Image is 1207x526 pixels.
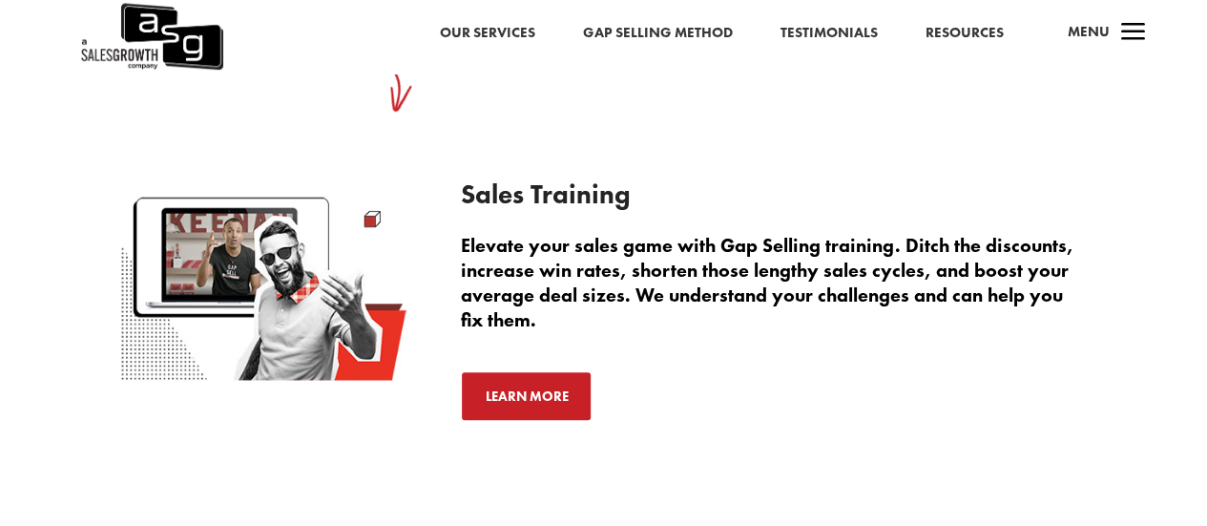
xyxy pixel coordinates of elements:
span: a [1113,14,1152,53]
h3: Sales Training [460,181,1086,218]
a: Resources [925,21,1003,46]
a: Sales Training Services [121,368,407,385]
a: Our Services [439,21,534,46]
span: Menu [1067,22,1109,41]
p: Elevate your sales game with Gap Selling training. Ditch the discounts, increase win rates, short... [460,233,1086,332]
a: Testimonials [780,21,877,46]
img: squig-arrow [331,24,431,126]
img: Sales-Training-Services [121,181,407,381]
a: Learn More [460,370,593,422]
a: Gap Selling Method [582,21,732,46]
